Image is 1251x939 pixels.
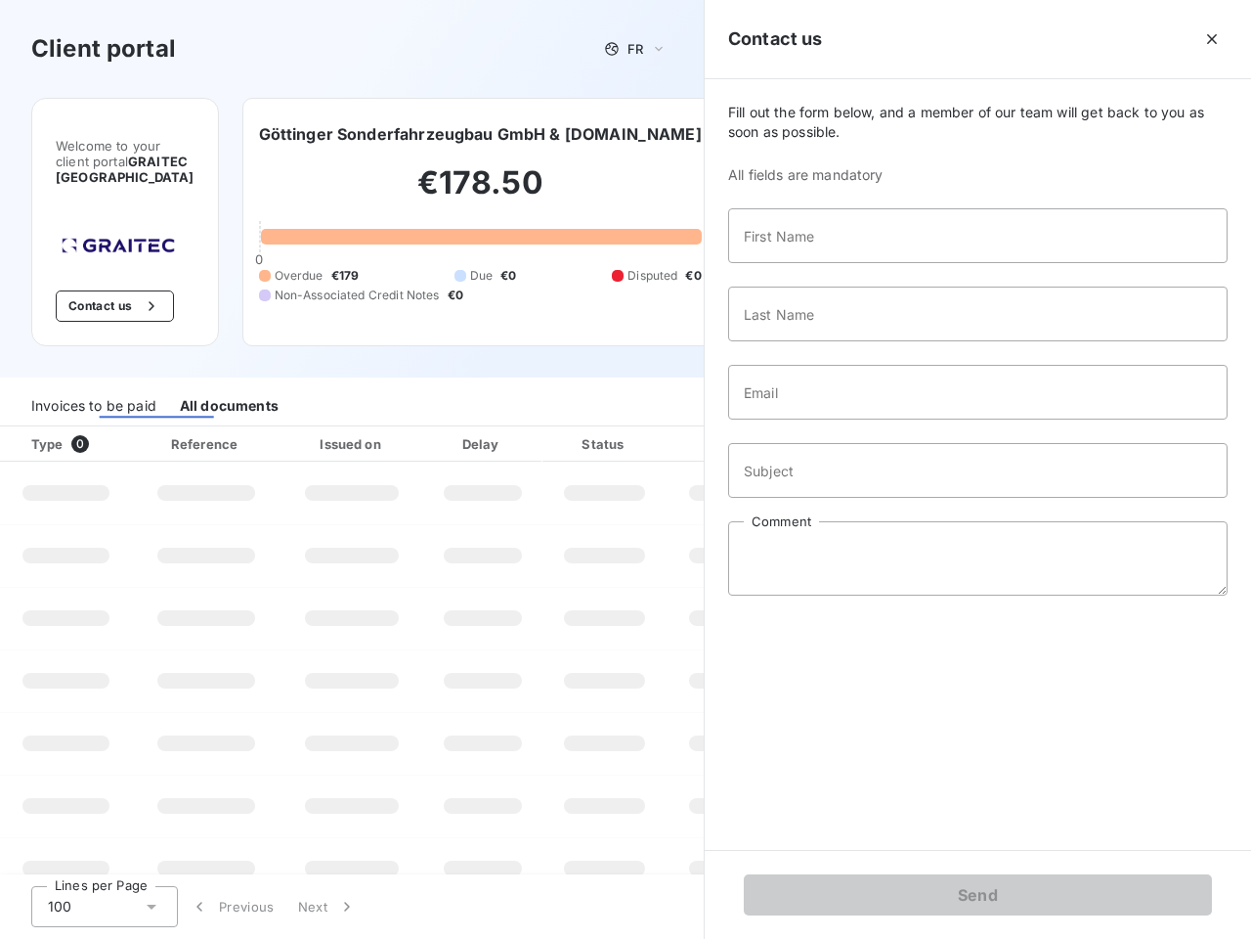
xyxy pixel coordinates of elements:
[31,31,176,67] h3: Client portal
[546,434,663,454] div: Status
[171,436,237,452] div: Reference
[31,385,156,426] div: Invoices to be paid
[728,365,1228,420] input: placeholder
[259,122,702,146] h6: Göttinger Sonderfahrzeugbau GmbH & [DOMAIN_NAME]
[286,886,368,927] button: Next
[331,267,360,285] span: €179
[627,41,643,57] span: FR
[728,25,823,53] h5: Contact us
[20,434,128,454] div: Type
[728,443,1228,498] input: placeholder
[56,232,181,259] img: Company logo
[500,267,516,285] span: €0
[728,103,1228,142] span: Fill out the form below, and a member of our team will get back to you as soon as possible.
[744,874,1212,916] button: Send
[275,287,440,304] span: Non-Associated Credit Notes
[448,287,463,304] span: €0
[685,267,701,285] span: €0
[284,434,419,454] div: Issued on
[56,154,194,185] span: GRAITEC [GEOGRAPHIC_DATA]
[48,897,71,917] span: 100
[180,385,279,426] div: All documents
[670,434,796,454] div: Amount
[728,208,1228,263] input: placeholder
[255,251,263,267] span: 0
[728,165,1228,185] span: All fields are mandatory
[427,434,539,454] div: Delay
[56,291,174,322] button: Contact us
[56,138,194,185] span: Welcome to your client portal
[275,267,324,285] span: Overdue
[627,267,677,285] span: Disputed
[728,287,1228,341] input: placeholder
[178,886,286,927] button: Previous
[470,267,493,285] span: Due
[259,163,702,222] h2: €178.50
[71,435,89,453] span: 0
